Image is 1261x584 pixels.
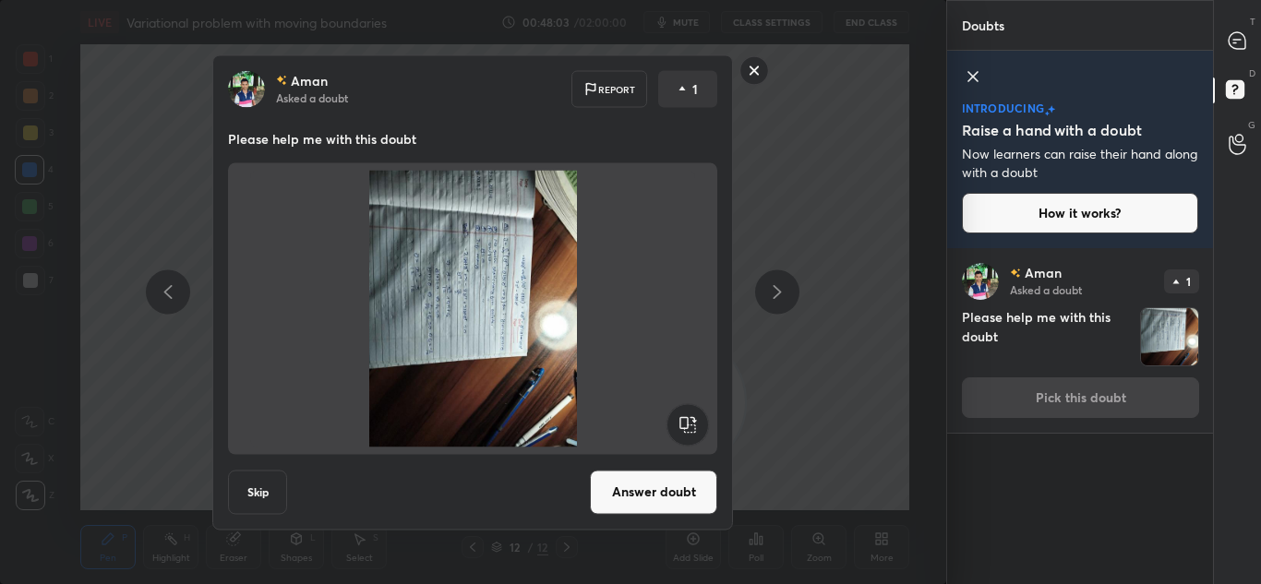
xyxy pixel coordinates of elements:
button: Answer doubt [590,470,717,514]
h4: Please help me with this doubt [962,307,1133,366]
p: D [1249,66,1255,80]
p: T [1250,15,1255,29]
img: e2a09ef261bd451ba5ea84c67a57291d.jpg [228,70,265,107]
img: no-rating-badge.077c3623.svg [1010,268,1021,279]
img: small-star.76a44327.svg [1045,111,1050,116]
div: Report [571,70,647,107]
p: Now learners can raise their hand along with a doubt [962,145,1199,182]
p: Asked a doubt [1010,282,1082,297]
img: no-rating-badge.077c3623.svg [276,76,287,86]
p: Asked a doubt [276,89,348,104]
img: large-star.026637fe.svg [1048,105,1055,113]
p: introducing [962,102,1045,113]
p: Aman [291,73,328,88]
img: 1756983146D371IF.JPEG [1141,308,1198,365]
img: e2a09ef261bd451ba5ea84c67a57291d.jpg [962,263,999,300]
p: Aman [1025,266,1062,280]
img: 1756983146D371IF.JPEG [250,170,695,447]
button: Skip [228,470,287,514]
p: 1 [692,79,698,98]
div: grid [947,248,1214,584]
h5: Raise a hand with a doubt [962,119,1142,141]
p: 1 [1186,276,1191,287]
p: Doubts [947,1,1019,50]
button: How it works? [962,193,1199,233]
p: G [1248,118,1255,132]
p: Please help me with this doubt [228,129,717,148]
